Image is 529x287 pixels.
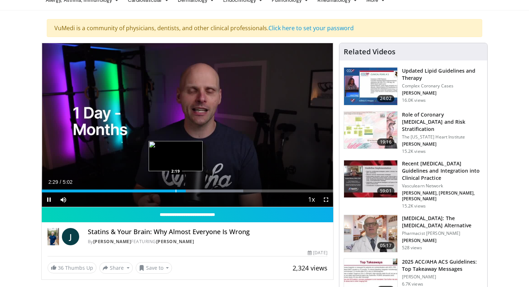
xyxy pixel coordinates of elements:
img: Dr. Jordan Rennicke [48,228,59,245]
h4: Related Videos [344,47,395,56]
h3: Role of Coronary [MEDICAL_DATA] and Risk Stratification [402,111,483,133]
p: 15.2K views [402,149,426,154]
span: 24:02 [377,95,394,102]
h3: Recent [MEDICAL_DATA] Guidelines and Integration into Clinical Practice [402,160,483,182]
button: Fullscreen [319,192,333,207]
div: VuMedi is a community of physicians, dentists, and other clinical professionals. [47,19,482,37]
p: [PERSON_NAME] [402,274,483,280]
h3: [MEDICAL_DATA]: The [MEDICAL_DATA] Alternative [402,215,483,229]
p: [PERSON_NAME], [PERSON_NAME], [PERSON_NAME] [402,190,483,202]
span: 05:17 [377,242,394,249]
a: [PERSON_NAME] [156,238,194,245]
div: Progress Bar [42,190,333,192]
button: Mute [56,192,71,207]
p: Vasculearn Network [402,183,483,189]
a: [PERSON_NAME] [93,238,131,245]
a: 05:17 [MEDICAL_DATA]: The [MEDICAL_DATA] Alternative Pharmacist [PERSON_NAME] [PERSON_NAME] 528 v... [344,215,483,253]
p: Complex Coronary Cases [402,83,483,89]
div: [DATE] [308,250,327,256]
a: 59:01 Recent [MEDICAL_DATA] Guidelines and Integration into Clinical Practice Vasculearn Network ... [344,160,483,209]
h4: Statins & Your Brain: Why Almost Everyone Is Wrong [88,228,327,236]
a: 36 Thumbs Up [48,262,96,273]
img: ce9609b9-a9bf-4b08-84dd-8eeb8ab29fc6.150x105_q85_crop-smart_upscale.jpg [344,215,397,252]
p: 15.2K views [402,203,426,209]
p: [PERSON_NAME] [402,141,483,147]
span: 5:02 [63,179,72,185]
p: 528 views [402,245,422,251]
p: 6.7K views [402,281,423,287]
button: Pause [42,192,56,207]
p: The [US_STATE] Heart Institute [402,134,483,140]
img: image.jpeg [149,141,203,171]
span: 2:29 [48,179,58,185]
span: 2,324 views [293,264,327,272]
button: Playback Rate [304,192,319,207]
p: [PERSON_NAME] [402,238,483,243]
h3: 2025 ACC/AHA ACS Guidelines: Top Takeaway Messages [402,258,483,273]
button: Share [99,262,133,274]
p: 16.0K views [402,97,426,103]
div: By FEATURING [88,238,327,245]
p: Pharmacist [PERSON_NAME] [402,231,483,236]
p: [PERSON_NAME] [402,90,483,96]
button: Save to [136,262,172,274]
img: 1efa8c99-7b8a-4ab5-a569-1c219ae7bd2c.150x105_q85_crop-smart_upscale.jpg [344,111,397,149]
a: 19:16 Role of Coronary [MEDICAL_DATA] and Risk Stratification The [US_STATE] Heart Institute [PER... [344,111,483,154]
a: 24:02 Updated Lipid Guidelines and Therapy Complex Coronary Cases [PERSON_NAME] 16.0K views [344,67,483,105]
a: Click here to set your password [268,24,354,32]
span: 19:16 [377,138,394,146]
a: J [62,228,79,245]
video-js: Video Player [42,43,333,207]
span: 59:01 [377,187,394,195]
span: 36 [58,264,64,271]
img: 77f671eb-9394-4acc-bc78-a9f077f94e00.150x105_q85_crop-smart_upscale.jpg [344,68,397,105]
img: 87825f19-cf4c-4b91-bba1-ce218758c6bb.150x105_q85_crop-smart_upscale.jpg [344,160,397,198]
h3: Updated Lipid Guidelines and Therapy [402,67,483,82]
span: / [60,179,61,185]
